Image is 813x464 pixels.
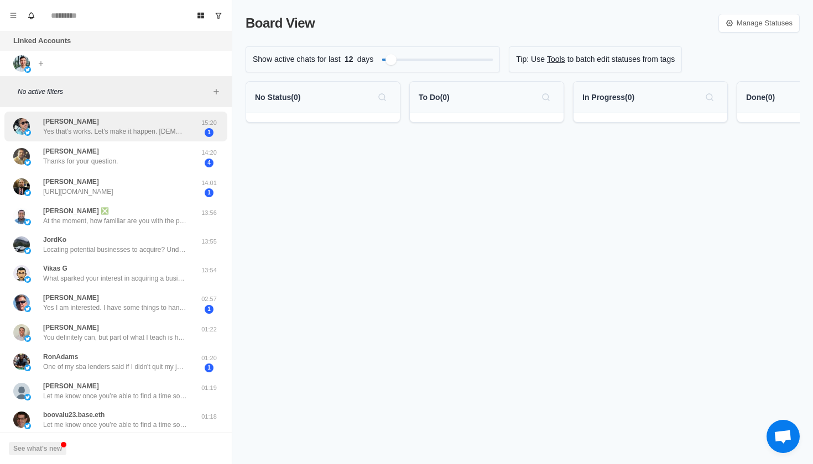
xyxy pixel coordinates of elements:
[341,54,357,65] span: 12
[13,265,30,282] img: picture
[195,354,223,363] p: 01:20
[195,294,223,304] p: 02:57
[516,54,545,65] p: Tip: Use
[746,92,775,103] p: Done ( 0 )
[253,54,341,65] p: Show active chats for last
[195,208,223,218] p: 13:56
[43,362,187,372] p: One of my sba lenders said if I didn't quit my job they wouldn't lend to me... is that common?
[24,219,31,225] img: picture
[210,85,223,98] button: Add filters
[22,7,40,24] button: Notifications
[373,88,391,106] button: Search
[537,88,555,106] button: Search
[195,325,223,334] p: 01:22
[43,420,187,430] p: Let me know once you’re able to find a time so I can confirm that on my end + shoot over the pre-...
[43,352,78,362] p: RonAdams
[24,365,31,371] img: picture
[43,235,66,245] p: JordKo
[43,381,99,391] p: [PERSON_NAME]
[547,54,565,65] a: Tools
[567,54,675,65] p: to batch edit statuses from tags
[18,87,210,97] p: No active filters
[13,118,30,135] img: picture
[582,92,634,103] p: In Progress ( 0 )
[43,263,67,273] p: Vikas G
[357,54,374,65] p: days
[24,276,31,283] img: picture
[43,293,99,303] p: [PERSON_NAME]
[13,55,30,72] img: picture
[4,7,22,24] button: Menu
[43,273,187,283] p: What sparked your interest in acquiring a business, and where are you located? I might be able to...
[13,208,30,224] img: picture
[195,266,223,275] p: 13:54
[43,126,187,136] p: Yes that's works. Let's make it happen. [DEMOGRAPHIC_DATA] Bless 🙏
[205,363,213,372] span: 1
[195,412,223,421] p: 01:18
[767,420,800,453] div: Open chat
[255,92,300,103] p: No Status ( 0 )
[43,333,187,342] p: You definitely can, but part of what I teach is how to actually navigate BizBuySell the right way...
[13,178,30,195] img: picture
[24,335,31,342] img: picture
[24,66,31,73] img: picture
[205,188,213,197] span: 1
[24,247,31,254] img: picture
[24,159,31,166] img: picture
[34,57,48,70] button: Add account
[205,128,213,137] span: 1
[195,237,223,246] p: 13:55
[13,354,30,370] img: picture
[43,216,187,226] p: At the moment, how familiar are you with the process of buying a business?
[43,303,187,313] p: Yes I am interested. I have some things to handle before I can dedicate ample time for this. I am...
[43,391,187,401] p: Let me know once you’re able to find a time so I can confirm that on my end + shoot over the pre-...
[43,117,99,126] p: [PERSON_NAME]
[195,383,223,393] p: 01:19
[43,156,118,166] p: Thanks for your question.
[205,159,213,167] span: 4
[24,423,31,429] img: picture
[385,54,397,65] div: Filter by activity days
[43,206,109,216] p: [PERSON_NAME] ❎
[13,236,30,253] img: picture
[13,383,30,399] img: picture
[701,88,718,106] button: Search
[43,323,99,333] p: [PERSON_NAME]
[718,14,800,33] a: Manage Statuses
[195,118,223,128] p: 15:20
[13,294,30,311] img: picture
[13,35,71,46] p: Linked Accounts
[43,177,99,187] p: [PERSON_NAME]
[195,148,223,157] p: 14:20
[195,178,223,188] p: 14:01
[43,410,105,420] p: boovalu23.base.eth
[24,305,31,312] img: picture
[43,187,113,197] p: [URL][DOMAIN_NAME]
[43,146,99,156] p: [PERSON_NAME]
[246,13,315,33] p: Board View
[419,92,450,103] p: To Do ( 0 )
[24,189,31,196] img: picture
[13,148,30,165] img: picture
[13,412,30,428] img: picture
[9,442,66,455] button: See what's new
[13,324,30,341] img: picture
[24,394,31,400] img: picture
[210,7,227,24] button: Show unread conversations
[205,305,213,314] span: 1
[24,129,31,136] img: picture
[192,7,210,24] button: Board View
[43,245,187,255] p: Locating potential businesses to acquire? Understanding exactly what makes a "good deal” and how ...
